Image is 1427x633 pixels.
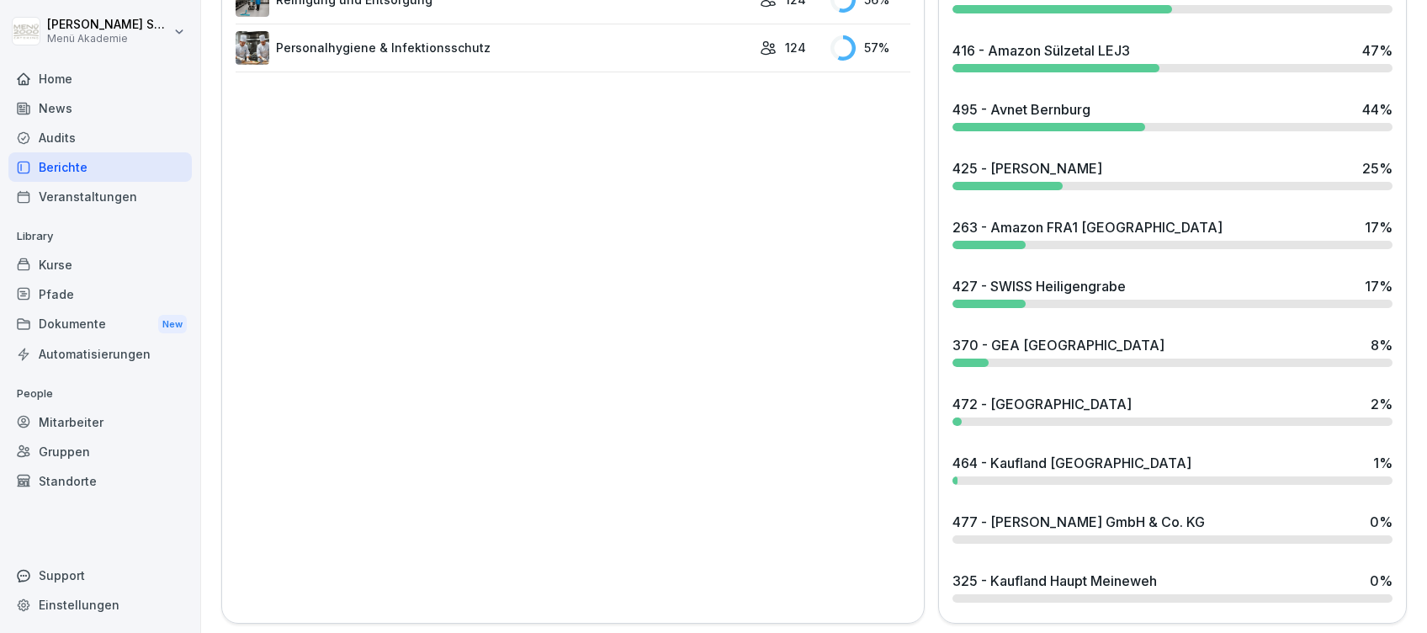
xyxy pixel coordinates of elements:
a: News [8,93,192,123]
a: 472 - [GEOGRAPHIC_DATA]2% [946,387,1399,433]
div: 416 - Amazon Sülzetal LEJ3 [952,40,1130,61]
div: 47 % [1362,40,1393,61]
p: [PERSON_NAME] Schülzke [47,18,170,32]
a: Einstellungen [8,590,192,620]
a: DokumenteNew [8,309,192,340]
div: 464 - Kaufland [GEOGRAPHIC_DATA] [952,453,1191,473]
a: Home [8,64,192,93]
a: 427 - SWISS Heiligengrabe17% [946,269,1399,315]
a: 370 - GEA [GEOGRAPHIC_DATA]8% [946,328,1399,374]
div: New [158,315,187,334]
div: Dokumente [8,309,192,340]
div: 2 % [1371,394,1393,414]
p: 124 [785,39,806,56]
a: 495 - Avnet Bernburg44% [946,93,1399,138]
a: Audits [8,123,192,152]
img: tq1iwfpjw7gb8q143pboqzza.png [236,31,269,65]
a: Pfade [8,279,192,309]
a: 477 - [PERSON_NAME] GmbH & Co. KG0% [946,505,1399,551]
div: 370 - GEA [GEOGRAPHIC_DATA] [952,335,1164,355]
div: 477 - [PERSON_NAME] GmbH & Co. KG [952,512,1205,532]
a: Veranstaltungen [8,182,192,211]
a: Gruppen [8,437,192,466]
div: Support [8,561,192,590]
div: 472 - [GEOGRAPHIC_DATA] [952,394,1132,414]
a: Kurse [8,250,192,279]
div: 1 % [1373,453,1393,473]
div: 325 - Kaufland Haupt Meineweh [952,571,1157,591]
a: 416 - Amazon Sülzetal LEJ347% [946,34,1399,79]
a: 263 - Amazon FRA1 [GEOGRAPHIC_DATA]17% [946,210,1399,256]
p: Library [8,223,192,250]
p: Menü Akademie [47,33,170,45]
div: 17 % [1365,276,1393,296]
a: 325 - Kaufland Haupt Meineweh0% [946,564,1399,609]
a: 425 - [PERSON_NAME]25% [946,152,1399,197]
a: Mitarbeiter [8,407,192,437]
a: Personalhygiene & Infektionsschutz [236,31,751,65]
div: 0 % [1370,571,1393,591]
div: 25 % [1362,158,1393,178]
div: 57 % [830,35,910,61]
p: People [8,380,192,407]
div: 0 % [1370,512,1393,532]
div: 44 % [1362,99,1393,120]
div: 427 - SWISS Heiligengrabe [952,276,1126,296]
a: Automatisierungen [8,339,192,369]
div: 263 - Amazon FRA1 [GEOGRAPHIC_DATA] [952,217,1223,237]
div: 17 % [1365,217,1393,237]
div: 425 - [PERSON_NAME] [952,158,1102,178]
a: 464 - Kaufland [GEOGRAPHIC_DATA]1% [946,446,1399,492]
div: 495 - Avnet Bernburg [952,99,1090,120]
a: Berichte [8,152,192,182]
div: 8 % [1371,335,1393,355]
a: Standorte [8,466,192,496]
